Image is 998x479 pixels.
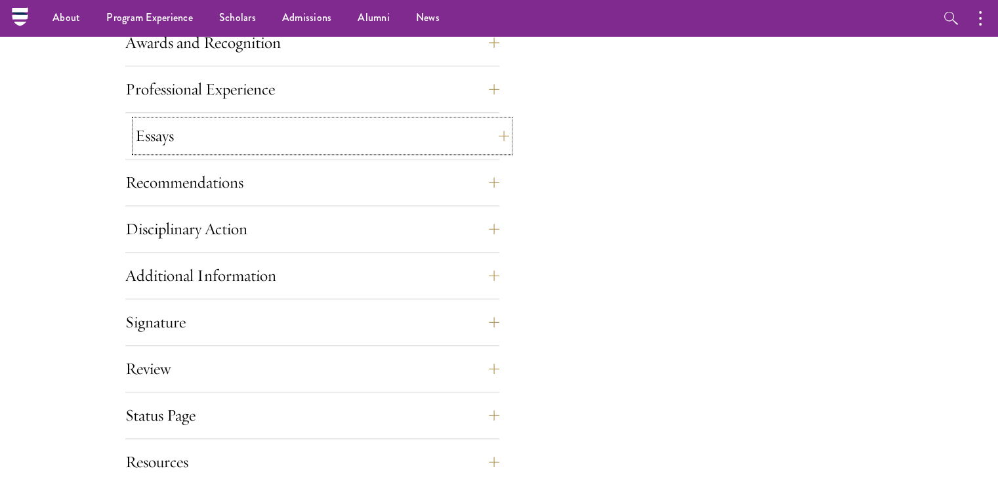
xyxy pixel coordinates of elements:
[125,446,499,478] button: Resources
[125,260,499,291] button: Additional Information
[125,400,499,431] button: Status Page
[125,73,499,105] button: Professional Experience
[125,306,499,338] button: Signature
[125,167,499,198] button: Recommendations
[125,27,499,58] button: Awards and Recognition
[125,213,499,245] button: Disciplinary Action
[125,353,499,385] button: Review
[135,120,509,152] button: Essays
